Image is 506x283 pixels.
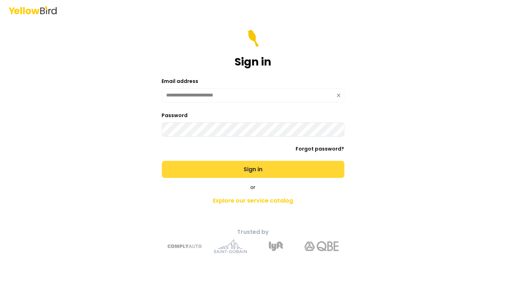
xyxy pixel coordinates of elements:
[235,56,271,68] h1: Sign in
[162,112,188,119] label: Password
[162,161,344,178] button: Sign in
[251,184,256,191] span: or
[296,145,344,152] a: Forgot password?
[128,194,379,208] a: Explore our service catalog
[162,78,199,85] label: Email address
[128,228,379,236] p: Trusted by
